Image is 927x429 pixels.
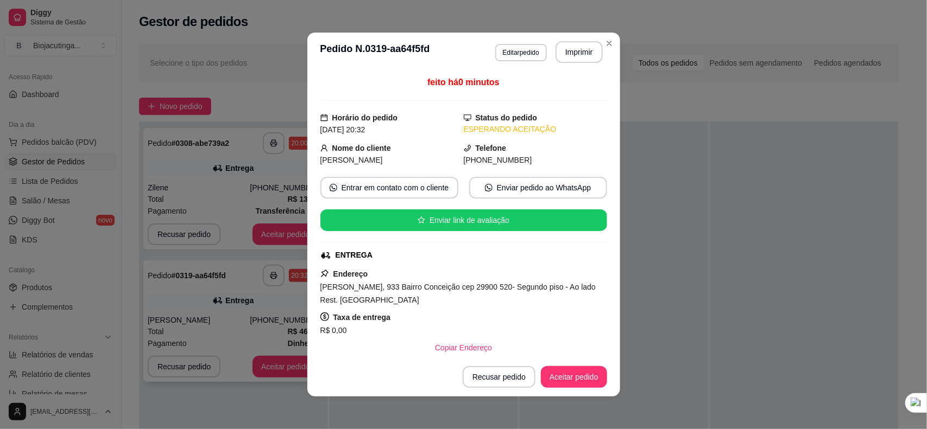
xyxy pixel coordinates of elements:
span: pushpin [320,269,329,278]
span: calendar [320,114,328,121]
strong: Taxa de entrega [333,313,391,322]
button: whats-appEnviar pedido ao WhatsApp [469,177,607,199]
span: phone [464,144,471,152]
button: Recusar pedido [463,366,535,388]
span: [DATE] 20:32 [320,125,365,134]
button: Close [601,35,618,52]
button: Editarpedido [495,44,547,61]
span: feito há 0 minutos [427,78,499,87]
strong: Horário do pedido [332,113,398,122]
strong: Endereço [333,270,368,278]
button: Imprimir [556,41,603,63]
h3: Pedido N. 0319-aa64f5fd [320,41,430,63]
span: R$ 0,00 [320,326,347,335]
div: ENTREGA [336,249,373,261]
button: starEnviar link de avaliação [320,209,607,231]
button: Aceitar pedido [541,366,607,388]
div: ESPERANDO ACEITAÇÃO [464,124,607,135]
strong: Telefone [476,144,507,152]
span: star [418,216,425,224]
strong: Nome do cliente [332,144,391,152]
button: whats-appEntrar em contato com o cliente [320,177,458,199]
button: Copiar Endereço [426,337,501,358]
strong: Status do pedido [476,113,538,122]
span: [PHONE_NUMBER] [464,156,532,164]
span: user [320,144,328,152]
span: dollar [320,312,329,321]
span: [PERSON_NAME] [320,156,383,164]
span: [PERSON_NAME], 933 Bairro Conceição cep 29900 520- Segundo piso - Ao lado Rest. [GEOGRAPHIC_DATA] [320,283,596,304]
span: whats-app [330,184,337,191]
span: desktop [464,114,471,121]
span: whats-app [485,184,493,191]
